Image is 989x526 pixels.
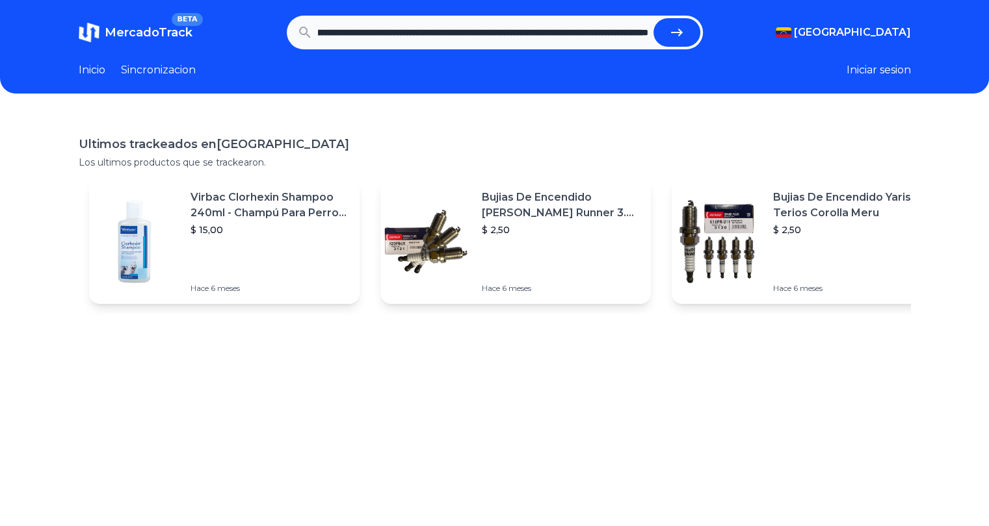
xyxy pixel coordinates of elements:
[79,135,911,153] h1: Ultimos trackeados en [GEOGRAPHIC_DATA]
[773,223,932,236] p: $ 2,50
[482,223,640,236] p: $ 2,50
[79,62,105,78] a: Inicio
[89,179,360,304] a: Featured imageVirbac Clorhexin Shampoo 240ml - Champú Para Perros Y Gatos$ 15,00Hace 6 meses
[191,283,349,294] p: Hace 6 meses
[79,22,99,43] img: MercadoTrack
[191,223,349,236] p: $ 15,00
[847,62,911,78] button: Iniciar sesion
[776,25,911,40] button: [GEOGRAPHIC_DATA]
[776,27,791,38] img: Venezuela
[89,196,180,287] img: Featured image
[172,13,202,26] span: BETA
[773,190,932,221] p: Bujias De Encendido Yaris Terios Corolla Meru
[105,25,192,40] span: MercadoTrack
[191,190,349,221] p: Virbac Clorhexin Shampoo 240ml - Champú Para Perros Y Gatos
[79,156,911,169] p: Los ultimos productos que se trackearon.
[773,283,932,294] p: Hace 6 meses
[380,179,651,304] a: Featured imageBujias De Encendido [PERSON_NAME] Runner 3.4 Tacoma 3.4 Corolla$ 2,50Hace 6 meses
[79,22,192,43] a: MercadoTrackBETA
[380,196,471,287] img: Featured image
[121,62,196,78] a: Sincronizacion
[482,283,640,294] p: Hace 6 meses
[672,196,763,287] img: Featured image
[482,190,640,221] p: Bujias De Encendido [PERSON_NAME] Runner 3.4 Tacoma 3.4 Corolla
[672,179,942,304] a: Featured imageBujias De Encendido Yaris Terios Corolla Meru$ 2,50Hace 6 meses
[794,25,911,40] span: [GEOGRAPHIC_DATA]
